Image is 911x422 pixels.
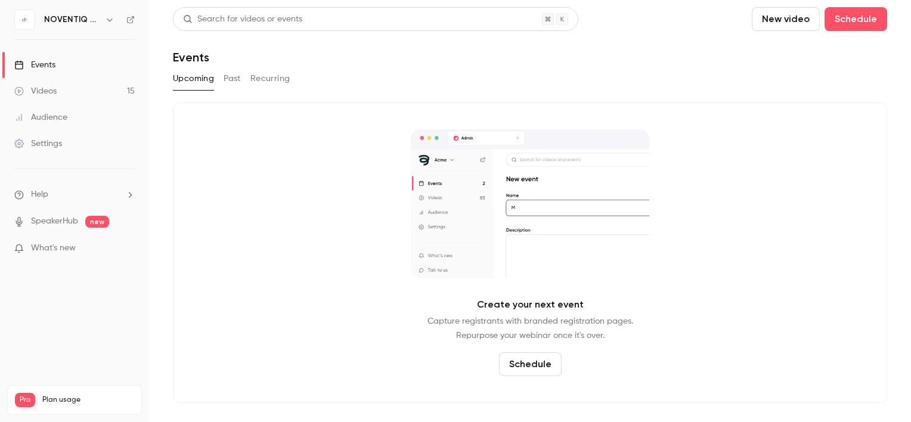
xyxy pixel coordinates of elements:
[499,352,562,376] button: Schedule
[825,7,887,31] button: Schedule
[14,188,135,201] li: help-dropdown-opener
[120,243,135,254] iframe: Noticeable Trigger
[15,10,34,29] img: NOVENTIQ webinars - Global expertise, local outcomes
[44,14,100,26] h6: NOVENTIQ webinars - Global expertise, local outcomes
[85,216,109,228] span: new
[14,111,67,123] div: Audience
[15,393,35,407] span: Pro
[173,69,214,88] button: Upcoming
[173,50,209,64] h1: Events
[752,7,820,31] button: New video
[31,242,76,255] span: What's new
[477,297,584,312] p: Create your next event
[250,69,290,88] button: Recurring
[224,69,241,88] button: Past
[31,188,48,201] span: Help
[183,13,302,26] div: Search for videos or events
[14,138,62,150] div: Settings
[14,85,57,97] div: Videos
[14,59,55,71] div: Events
[42,395,134,405] span: Plan usage
[31,215,78,228] a: SpeakerHub
[427,314,633,343] p: Capture registrants with branded registration pages. Repurpose your webinar once it's over.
